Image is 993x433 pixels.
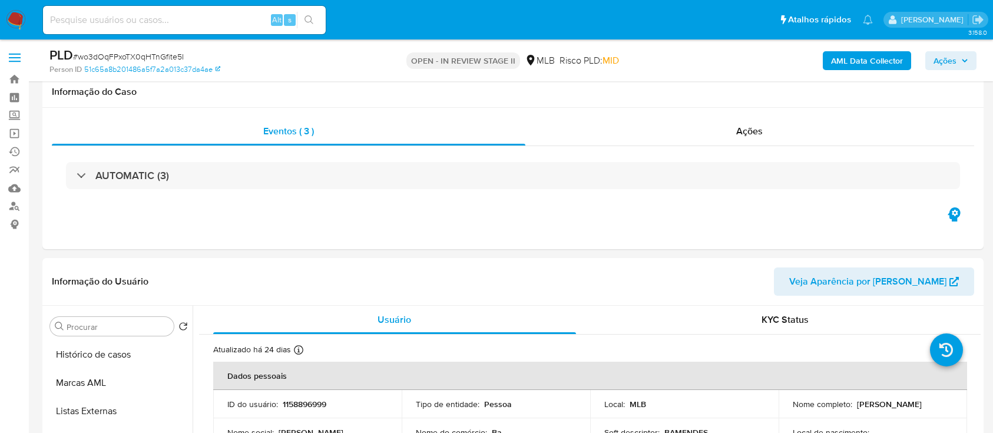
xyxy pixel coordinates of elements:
button: Ações [925,51,977,70]
span: MID [603,54,619,67]
p: 1158896999 [283,399,326,409]
b: AML Data Collector [831,51,903,70]
p: OPEN - IN REVIEW STAGE II [406,52,520,69]
h1: Informação do Usuário [52,276,148,287]
span: Risco PLD: [560,54,619,67]
div: AUTOMATIC (3) [66,162,960,189]
button: AML Data Collector [823,51,911,70]
div: MLB [525,54,555,67]
button: Procurar [55,322,64,331]
p: alessandra.barbosa@mercadopago.com [901,14,968,25]
b: Person ID [49,64,82,75]
a: Notificações [863,15,873,25]
p: Local : [604,399,625,409]
span: Alt [272,14,282,25]
th: Dados pessoais [213,362,967,390]
button: Listas Externas [45,397,193,425]
span: s [288,14,292,25]
span: Veja Aparência por [PERSON_NAME] [789,267,946,296]
span: # wo3dOqFPxoTX0qHTnGfite5I [73,51,184,62]
b: PLD [49,45,73,64]
button: Marcas AML [45,369,193,397]
input: Pesquise usuários ou casos... [43,12,326,28]
h1: Informação do Caso [52,86,974,98]
a: Sair [972,14,984,26]
p: ID do usuário : [227,399,278,409]
span: Ações [934,51,956,70]
p: Nome completo : [793,399,852,409]
input: Procurar [67,322,169,332]
button: search-icon [297,12,321,28]
button: Veja Aparência por [PERSON_NAME] [774,267,974,296]
span: Ações [736,124,763,138]
a: 51c65a8b201486a5f7a2a013c37da4ae [84,64,220,75]
p: Tipo de entidade : [416,399,479,409]
p: Atualizado há 24 dias [213,344,291,355]
button: Histórico de casos [45,341,193,369]
span: Usuário [378,313,411,326]
p: [PERSON_NAME] [857,399,922,409]
h3: AUTOMATIC (3) [95,169,169,182]
span: Eventos ( 3 ) [263,124,314,138]
button: Retornar ao pedido padrão [178,322,188,335]
p: MLB [630,399,646,409]
span: KYC Status [762,313,809,326]
span: Atalhos rápidos [788,14,851,26]
p: Pessoa [484,399,512,409]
